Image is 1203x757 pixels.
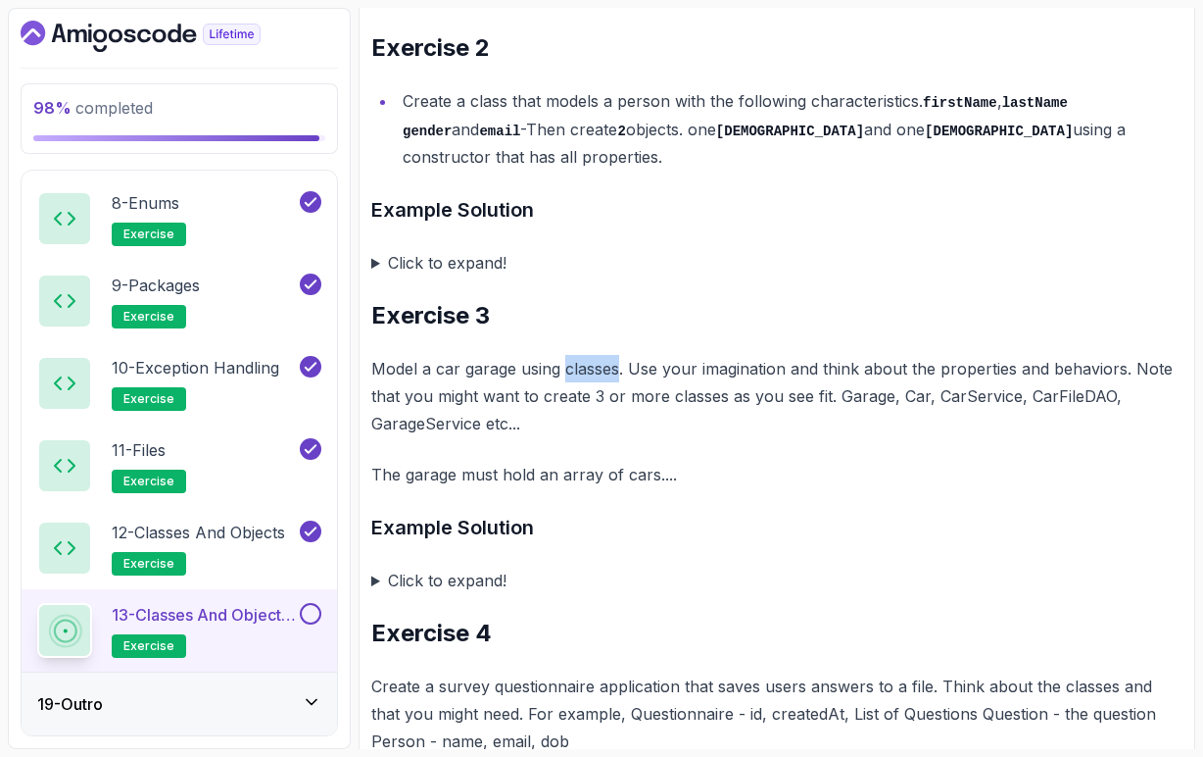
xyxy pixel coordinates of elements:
[1002,95,1068,111] code: lastName
[112,356,279,379] p: 10 - Exception Handling
[112,191,179,215] p: 8 - Enums
[123,309,174,325] span: exercise
[123,391,174,407] span: exercise
[112,438,166,462] p: 11 - Files
[371,300,1182,331] h2: Exercise 3
[923,95,997,111] code: firstName
[371,618,1182,649] h2: Exercise 4
[37,438,321,493] button: 11-Filesexercise
[37,274,321,328] button: 9-Packagesexercise
[123,474,174,489] span: exercise
[112,274,200,297] p: 9 - Packages
[37,521,321,576] button: 12-Classes and Objectsexercise
[123,638,174,654] span: exercise
[371,355,1182,437] p: Model a car garage using classes. Use your imagination and think about the properties and behavio...
[37,356,321,411] button: 10-Exception Handlingexercise
[37,191,321,246] button: 8-Enumsexercise
[371,461,1182,488] p: The garage must hold an array of cars....
[371,249,1182,277] summary: Click to expand!
[21,21,306,52] a: Dashboard
[397,87,1182,171] li: Create a class that models a person with the following characteristics. , and -Then create object...
[617,124,625,139] code: 2
[37,692,103,716] h3: 19 - Outro
[112,521,285,544] p: 12 - Classes and Objects
[123,227,174,242] span: exercise
[371,512,1182,543] h3: Example Solution
[371,32,1182,64] h2: Exercise 2
[33,98,153,118] span: completed
[123,556,174,572] span: exercise
[33,98,72,118] span: 98 %
[716,124,864,139] code: [DEMOGRAPHIC_DATA]
[22,673,337,735] button: 19-Outro
[925,124,1073,139] code: [DEMOGRAPHIC_DATA]
[112,603,296,627] p: 13 - Classes and Objects II
[37,603,321,658] button: 13-Classes and Objects IIexercise
[479,124,520,139] code: email
[403,124,452,139] code: gender
[371,673,1182,755] p: Create a survey questionnaire application that saves users answers to a file. Think about the cla...
[371,194,1182,226] h3: Example Solution
[371,567,1182,594] summary: Click to expand!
